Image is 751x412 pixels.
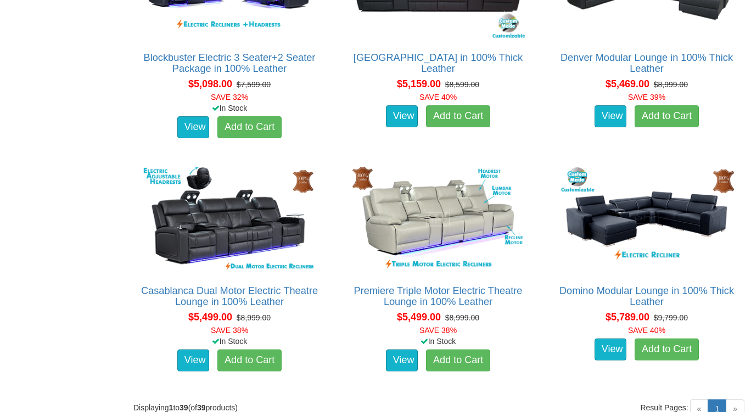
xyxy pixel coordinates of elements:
[386,349,418,371] a: View
[397,78,441,89] span: $5,159.00
[354,52,523,74] a: [GEOGRAPHIC_DATA] in 100% Thick Leather
[131,103,328,114] div: In Stock
[188,78,232,89] span: $5,098.00
[445,80,479,89] del: $8,599.00
[426,349,490,371] a: Add to Cart
[177,349,209,371] a: View
[131,336,328,347] div: In Stock
[654,313,688,322] del: $9,799.00
[177,116,209,138] a: View
[628,93,665,101] font: SAVE 39%
[386,105,418,127] a: View
[237,313,271,322] del: $8,999.00
[606,78,649,89] span: $5,469.00
[144,52,316,74] a: Blockbuster Electric 3 Seater+2 Seater Package in 100% Leather
[557,164,737,274] img: Domino Modular Lounge in 100% Thick Leather
[654,80,688,89] del: $8,999.00
[217,116,282,138] a: Add to Cart
[426,105,490,127] a: Add to Cart
[211,326,248,335] font: SAVE 38%
[628,326,665,335] font: SAVE 40%
[354,285,523,307] a: Premiere Triple Motor Electric Theatre Lounge in 100% Leather
[348,164,528,274] img: Premiere Triple Motor Electric Theatre Lounge in 100% Leather
[606,312,649,323] span: $5,789.00
[595,105,626,127] a: View
[445,313,479,322] del: $8,999.00
[139,164,320,274] img: Casablanca Dual Motor Electric Theatre Lounge in 100% Leather
[340,336,536,347] div: In Stock
[559,285,734,307] a: Domino Modular Lounge in 100% Thick Leather
[635,105,699,127] a: Add to Cart
[561,52,733,74] a: Denver Modular Lounge in 100% Thick Leather
[397,312,441,323] span: $5,499.00
[419,93,457,101] font: SAVE 40%
[237,80,271,89] del: $7,599.00
[197,403,206,412] strong: 39
[595,338,626,360] a: View
[180,403,188,412] strong: 39
[169,403,173,412] strong: 1
[217,349,282,371] a: Add to Cart
[141,285,318,307] a: Casablanca Dual Motor Electric Theatre Lounge in 100% Leather
[635,338,699,360] a: Add to Cart
[188,312,232,323] span: $5,499.00
[211,93,248,101] font: SAVE 32%
[419,326,457,335] font: SAVE 38%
